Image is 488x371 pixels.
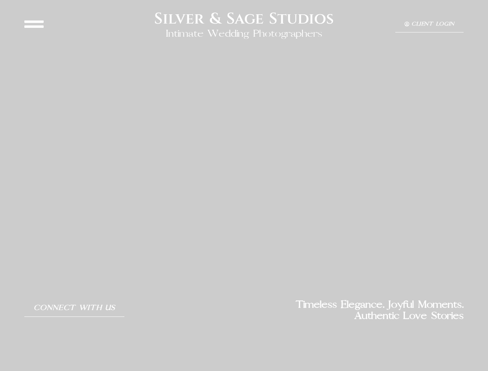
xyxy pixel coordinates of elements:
[34,304,115,312] span: Connect With Us
[166,28,323,39] h2: Intimate Wedding Photographers
[154,10,334,28] h2: Silver & Sage Studios
[244,299,463,322] h2: Timeless Elegance. Joyful Moments. Authentic Love Stories
[395,17,464,32] a: Client Login
[411,21,454,27] span: Client Login
[24,299,124,317] a: Connect With Us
